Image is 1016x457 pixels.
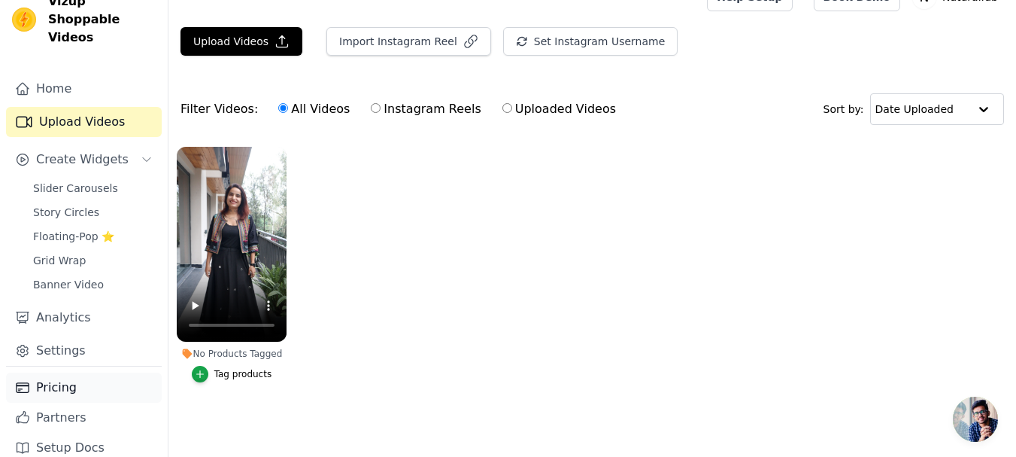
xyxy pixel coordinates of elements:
[24,178,162,199] a: Slider Carousels
[6,107,162,137] a: Upload Videos
[6,336,162,366] a: Settings
[33,181,118,196] span: Slider Carousels
[953,397,998,442] a: Open chat
[371,103,381,113] input: Instagram Reels
[24,202,162,223] a: Story Circles
[370,99,481,119] label: Instagram Reels
[36,151,129,169] span: Create Widgets
[33,277,104,292] span: Banner Video
[6,145,162,175] button: Create Widgets
[24,274,162,295] a: Banner Video
[33,205,99,220] span: Story Circles
[192,366,272,382] button: Tag products
[180,27,302,56] button: Upload Videos
[214,368,272,380] div: Tag products
[33,253,86,268] span: Grid Wrap
[823,93,1005,125] div: Sort by:
[24,226,162,247] a: Floating-Pop ⭐
[24,250,162,271] a: Grid Wrap
[503,27,678,56] button: Set Instagram Username
[6,74,162,104] a: Home
[502,99,617,119] label: Uploaded Videos
[6,373,162,403] a: Pricing
[33,229,114,244] span: Floating-Pop ⭐
[6,403,162,433] a: Partners
[180,92,624,126] div: Filter Videos:
[278,103,288,113] input: All Videos
[502,103,512,113] input: Uploaded Videos
[177,348,287,360] div: No Products Tagged
[278,99,350,119] label: All Videos
[326,27,491,56] button: Import Instagram Reel
[12,8,36,32] img: Vizup
[6,303,162,333] a: Analytics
